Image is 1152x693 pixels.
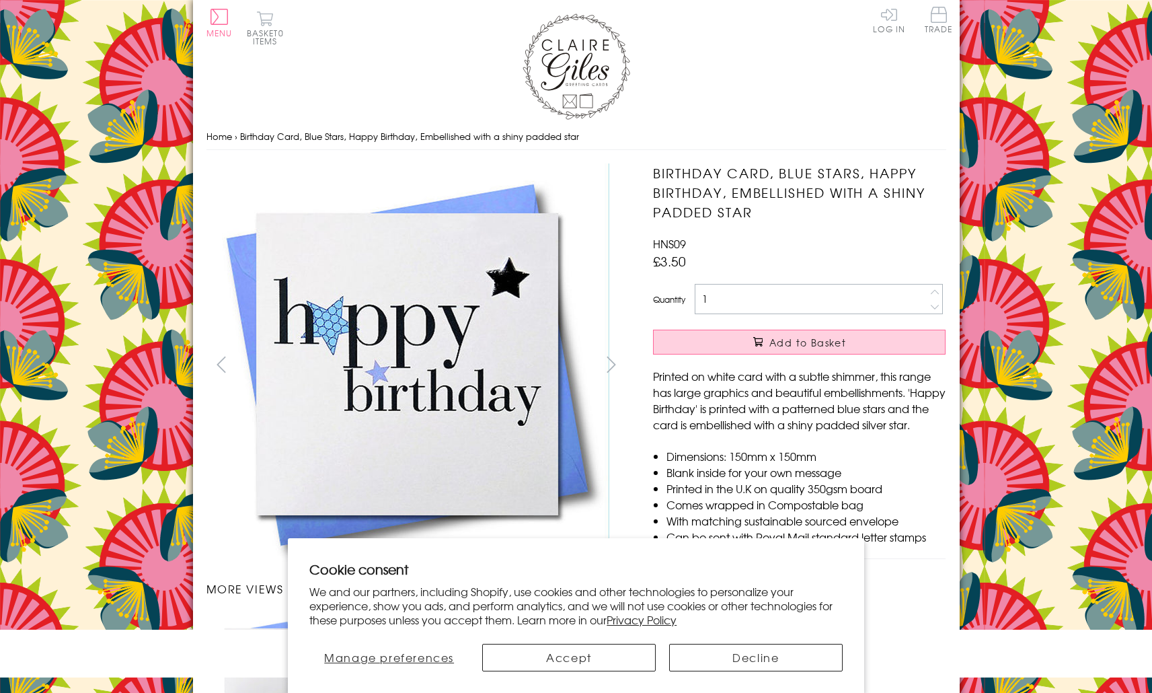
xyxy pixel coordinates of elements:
[669,644,843,671] button: Decline
[235,130,237,143] span: ›
[309,644,469,671] button: Manage preferences
[206,581,627,597] h3: More views
[309,560,843,579] h2: Cookie consent
[653,293,685,305] label: Quantity
[596,349,626,379] button: next
[607,612,677,628] a: Privacy Policy
[309,585,843,626] p: We and our partners, including Shopify, use cookies and other technologies to personalize your ex...
[666,448,946,464] li: Dimensions: 150mm x 150mm
[666,480,946,497] li: Printed in the U.K on quality 350gsm board
[206,9,233,37] button: Menu
[206,123,946,151] nav: breadcrumbs
[253,27,284,47] span: 0 items
[206,349,237,379] button: prev
[653,235,686,252] span: HNS09
[206,130,232,143] a: Home
[482,644,656,671] button: Accept
[925,7,953,36] a: Trade
[653,330,946,355] button: Add to Basket
[324,649,454,665] span: Manage preferences
[206,163,609,567] img: Birthday Card, Blue Stars, Happy Birthday, Embellished with a shiny padded star
[653,368,946,433] p: Printed on white card with a subtle shimmer, this range has large graphics and beautiful embellis...
[523,13,630,120] img: Claire Giles Greetings Cards
[666,464,946,480] li: Blank inside for your own message
[666,513,946,529] li: With matching sustainable sourced envelope
[653,163,946,221] h1: Birthday Card, Blue Stars, Happy Birthday, Embellished with a shiny padded star
[247,11,284,45] button: Basket0 items
[206,27,233,39] span: Menu
[666,497,946,513] li: Comes wrapped in Compostable bag
[240,130,579,143] span: Birthday Card, Blue Stars, Happy Birthday, Embellished with a shiny padded star
[925,7,953,33] span: Trade
[653,252,686,270] span: £3.50
[873,7,905,33] a: Log In
[626,163,1030,567] img: Birthday Card, Blue Stars, Happy Birthday, Embellished with a shiny padded star
[666,529,946,545] li: Can be sent with Royal Mail standard letter stamps
[769,336,846,349] span: Add to Basket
